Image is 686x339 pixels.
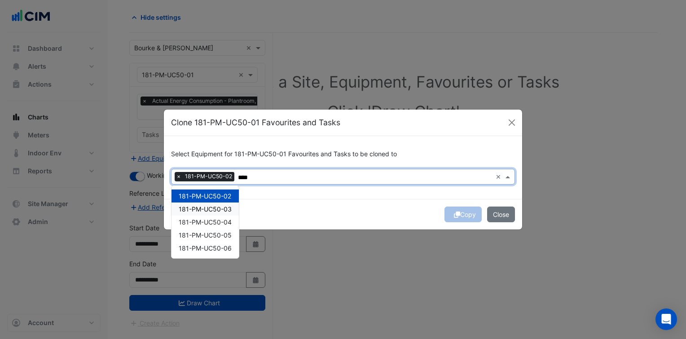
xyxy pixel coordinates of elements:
span: × [175,172,183,181]
button: Close [487,207,515,222]
span: 181-PM-UC50-03 [179,205,232,213]
span: 181-PM-UC50-06 [179,244,232,252]
h5: Clone 181-PM-UC50-01 Favourites and Tasks [171,117,340,128]
h6: Select Equipment for 181-PM-UC50-01 Favourites and Tasks to be cloned to [171,150,515,158]
span: 181-PM-UC50-02 [179,192,231,200]
span: Clear [496,172,503,181]
ng-dropdown-panel: Options list [171,185,239,259]
button: Close [505,116,519,129]
div: Open Intercom Messenger [655,308,677,330]
span: 181-PM-UC50-02 [183,172,234,181]
span: 181-PM-UC50-04 [179,218,232,226]
span: 181-PM-UC50-05 [179,231,232,239]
